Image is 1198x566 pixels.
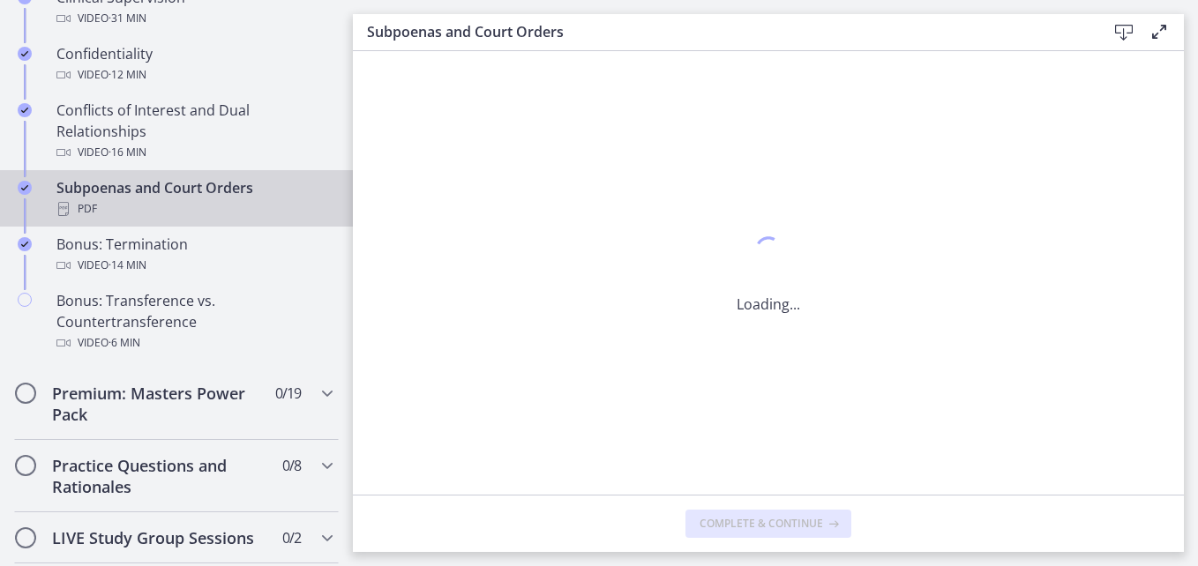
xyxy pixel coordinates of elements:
span: · 6 min [109,332,140,354]
span: 0 / 19 [275,383,301,404]
div: Video [56,64,332,86]
h2: Premium: Masters Power Pack [52,383,267,425]
i: Completed [18,47,32,61]
div: Bonus: Transference vs. Countertransference [56,290,332,354]
div: Subpoenas and Court Orders [56,177,332,220]
i: Completed [18,237,32,251]
div: Bonus: Termination [56,234,332,276]
div: Video [56,255,332,276]
span: · 14 min [109,255,146,276]
span: · 31 min [109,8,146,29]
div: Video [56,332,332,354]
h2: LIVE Study Group Sessions [52,527,267,548]
div: PDF [56,198,332,220]
span: Complete & continue [700,517,823,531]
div: Confidentiality [56,43,332,86]
div: 1 [737,232,800,272]
div: Video [56,142,332,163]
button: Complete & continue [685,510,851,538]
i: Completed [18,181,32,195]
span: 0 / 8 [282,455,301,476]
h3: Subpoenas and Court Orders [367,21,1078,42]
div: Video [56,8,332,29]
h2: Practice Questions and Rationales [52,455,267,497]
div: Conflicts of Interest and Dual Relationships [56,100,332,163]
span: · 16 min [109,142,146,163]
p: Loading... [737,294,800,315]
span: · 12 min [109,64,146,86]
i: Completed [18,103,32,117]
span: 0 / 2 [282,527,301,548]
